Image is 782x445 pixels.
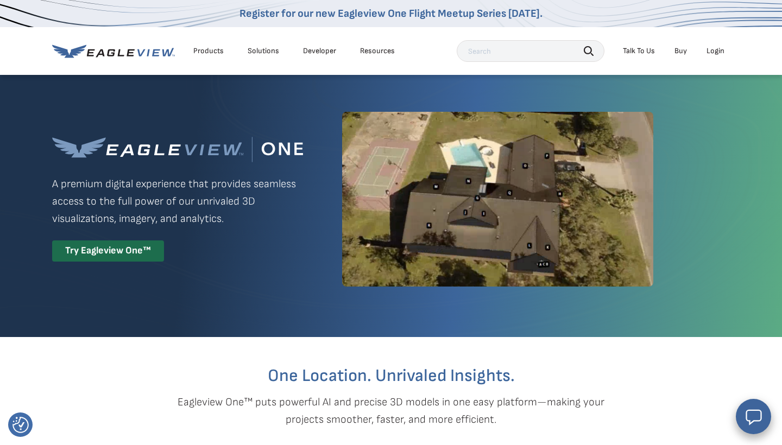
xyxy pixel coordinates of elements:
[674,46,687,56] a: Buy
[12,417,29,433] button: Consent Preferences
[52,137,303,162] img: Eagleview One™
[360,46,395,56] div: Resources
[52,240,164,262] div: Try Eagleview One™
[707,46,724,56] div: Login
[303,46,336,56] a: Developer
[457,40,604,62] input: Search
[52,175,303,227] p: A premium digital experience that provides seamless access to the full power of our unrivaled 3D ...
[239,7,543,20] a: Register for our new Eagleview One Flight Meetup Series [DATE].
[193,46,224,56] div: Products
[159,393,623,428] p: Eagleview One™ puts powerful AI and precise 3D models in one easy platform—making your projects s...
[60,367,722,385] h2: One Location. Unrivaled Insights.
[736,399,771,434] button: Open chat window
[12,417,29,433] img: Revisit consent button
[623,46,655,56] div: Talk To Us
[248,46,279,56] div: Solutions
